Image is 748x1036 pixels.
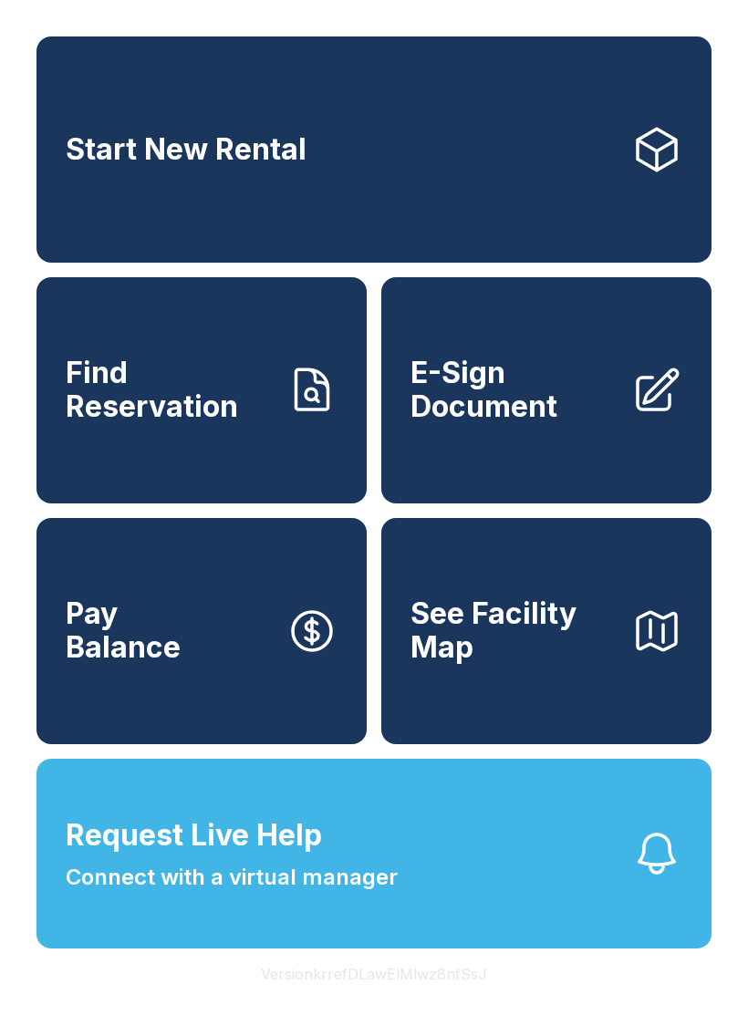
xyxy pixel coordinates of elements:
button: VersionkrrefDLawElMlwz8nfSsJ [246,948,502,1000]
span: See Facility Map [410,597,617,664]
span: Connect with a virtual manager [66,861,398,894]
button: See Facility Map [381,518,712,744]
span: Find Reservation [66,357,272,423]
a: Find Reservation [36,277,367,503]
a: E-Sign Document [381,277,712,503]
span: Start New Rental [66,133,306,167]
span: Pay Balance [66,597,181,664]
span: Request Live Help [66,813,322,857]
button: Request Live HelpConnect with a virtual manager [36,759,712,948]
a: Start New Rental [36,36,712,263]
span: E-Sign Document [410,357,617,423]
button: PayBalance [36,518,367,744]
